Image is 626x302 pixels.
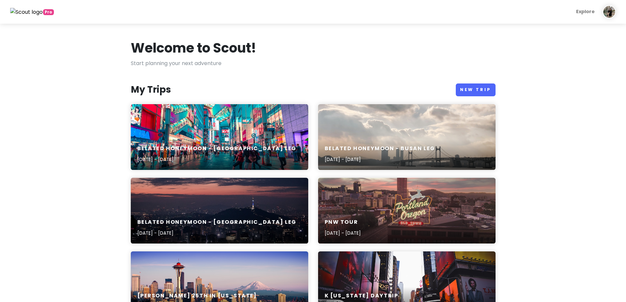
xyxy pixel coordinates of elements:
[10,8,54,16] a: Pro
[137,292,257,299] h6: [PERSON_NAME] 25th in [US_STATE]
[131,104,308,170] a: people walking on road near well-lit buildingsBelated Honeymoon - [GEOGRAPHIC_DATA] Leg[DATE] - [...
[137,156,297,163] p: [DATE] - [DATE]
[325,145,435,152] h6: Belated Honeymoon - Busan Leg
[131,84,171,96] h3: My Trips
[573,5,597,18] a: Explore
[131,59,496,68] p: Start planning your next adventure
[318,104,496,170] a: Oakland Bay Bridge, San Francisco during daytimeBelated Honeymoon - Busan Leg[DATE] - [DATE]
[603,5,616,18] img: User profile
[10,8,43,16] img: Scout logo
[131,39,256,57] h1: Welcome to Scout!
[325,219,361,226] h6: PNW Tour
[325,292,398,299] h6: K [US_STATE] Daytrip
[131,178,308,244] a: lighted city skyline at nightBelated Honeymoon - [GEOGRAPHIC_DATA] Leg[DATE] - [DATE]
[325,229,361,237] p: [DATE] - [DATE]
[325,156,435,163] p: [DATE] - [DATE]
[137,145,297,152] h6: Belated Honeymoon - [GEOGRAPHIC_DATA] Leg
[456,83,496,96] a: New Trip
[43,9,54,15] span: greetings, globetrotter
[137,219,297,226] h6: Belated Honeymoon - [GEOGRAPHIC_DATA] Leg
[318,178,496,244] a: a large neon sign on top of a buildingPNW Tour[DATE] - [DATE]
[137,229,297,237] p: [DATE] - [DATE]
